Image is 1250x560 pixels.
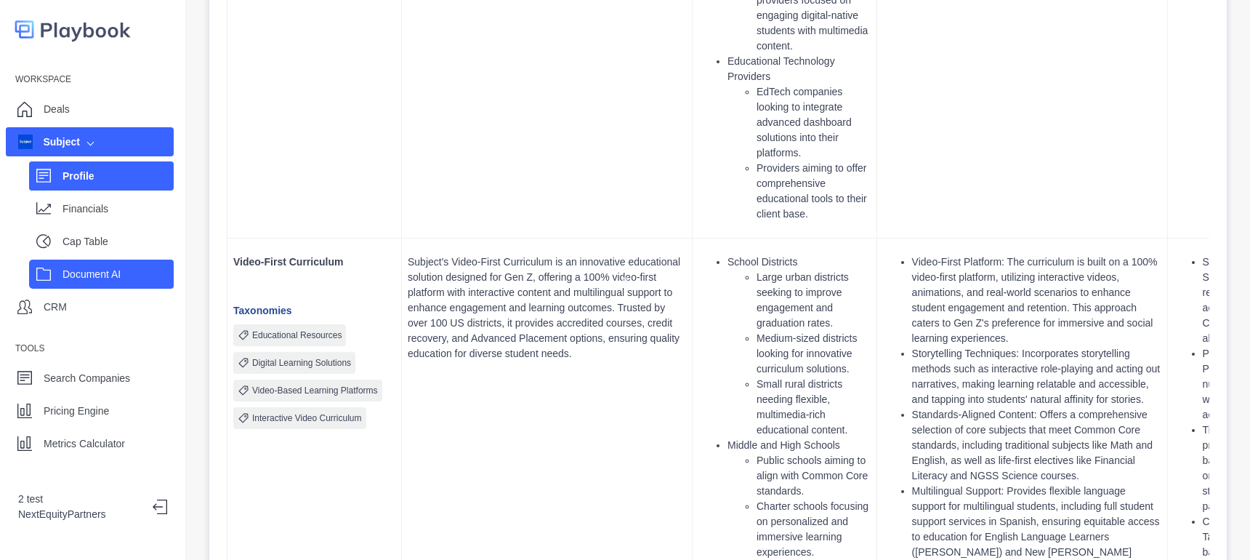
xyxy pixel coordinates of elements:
[18,492,141,507] p: 2 test
[757,270,871,331] li: Large urban districts seeking to improve engagement and graduation rates.
[44,300,67,315] p: CRM
[757,377,871,438] li: Small rural districts needing flexible, multimedia-rich educational content.
[408,255,686,361] p: Subject's Video-First Curriculum is an innovative educational solution designed for Gen Z, offeri...
[757,84,871,161] li: EdTech companies looking to integrate advanced dashboard solutions into their platforms.
[62,201,174,217] p: Financials
[62,169,174,184] p: Profile
[252,329,342,342] p: Educational Resources
[757,161,871,222] li: Providers aiming to offer comprehensive educational tools to their client base.
[62,234,174,249] p: Cap Table
[252,412,362,425] p: Interactive Video Curriculum
[757,453,871,499] li: Public schools aiming to align with Common Core standards.
[18,507,141,522] p: NextEquityPartners
[912,346,1161,407] li: Storytelling Techniques: Incorporates storytelling methods such as interactive role-playing and a...
[62,267,174,282] p: Document AI
[44,436,125,452] p: Metrics Calculator
[18,135,80,150] div: Subject
[912,407,1161,484] li: Standards-Aligned Content: Offers a comprehensive selection of core subjects that meet Common Cor...
[44,371,130,386] p: Search Companies
[757,499,871,560] li: Charter schools focusing on personalized and immersive learning experiences.
[252,384,378,397] p: Video-Based Learning Platforms
[757,331,871,377] li: Medium-sized districts looking for innovative curriculum solutions.
[44,404,109,419] p: Pricing Engine
[233,256,343,268] strong: Video-First Curriculum
[18,135,33,149] img: company image
[44,102,70,117] p: Deals
[912,255,1161,346] li: Video-First Platform: The curriculum is built on a 100% video-first platform, utilizing interacti...
[727,255,871,438] li: School Districts
[727,54,871,222] li: Educational Technology Providers
[15,15,131,44] img: logo-colored
[233,303,395,319] p: Taxonomies
[252,356,351,369] p: Digital Learning Solutions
